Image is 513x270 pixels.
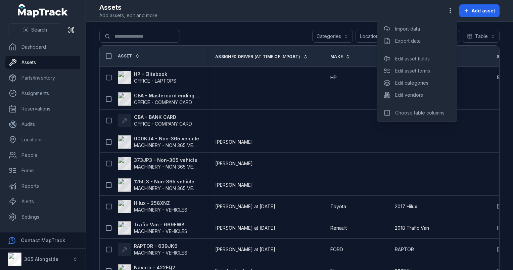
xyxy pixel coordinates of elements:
[380,107,454,119] div: Choose table columns
[380,53,454,65] div: Edit asset fields
[380,35,454,47] div: Export data
[380,65,454,77] div: Edit asset forms
[380,77,454,89] div: Edit categories
[380,89,454,101] div: Edit vendors
[395,26,420,32] a: Import data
